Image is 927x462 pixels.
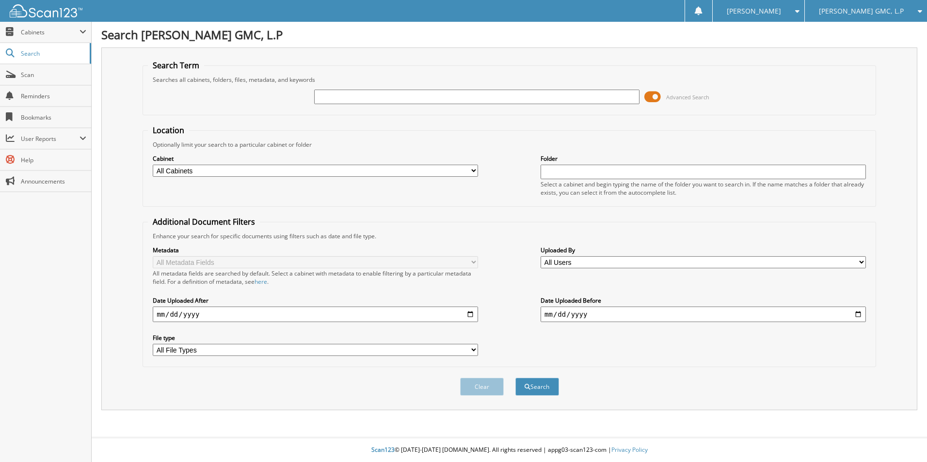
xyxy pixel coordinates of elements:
[153,154,478,163] label: Cabinet
[371,446,395,454] span: Scan123
[515,378,559,396] button: Search
[460,378,504,396] button: Clear
[148,60,204,71] legend: Search Term
[541,307,866,322] input: end
[21,156,86,164] span: Help
[541,246,866,254] label: Uploaded By
[727,8,781,14] span: [PERSON_NAME]
[148,232,871,240] div: Enhance your search for specific documents using filters such as date and file type.
[21,71,86,79] span: Scan
[148,76,871,84] div: Searches all cabinets, folders, files, metadata, and keywords
[21,135,80,143] span: User Reports
[21,177,86,185] span: Announcements
[21,49,85,58] span: Search
[153,334,478,342] label: File type
[153,246,478,254] label: Metadata
[819,8,904,14] span: [PERSON_NAME] GMC, L.P
[255,277,267,286] a: here
[611,446,648,454] a: Privacy Policy
[148,216,260,227] legend: Additional Document Filters
[21,92,86,100] span: Reminders
[153,307,478,322] input: start
[21,28,80,36] span: Cabinets
[153,296,478,305] label: Date Uploaded After
[666,93,709,101] span: Advanced Search
[92,438,927,462] div: © [DATE]-[DATE] [DOMAIN_NAME]. All rights reserved | appg03-scan123-com |
[148,140,871,149] div: Optionally limit your search to a particular cabinet or folder
[101,27,917,43] h1: Search [PERSON_NAME] GMC, L.P
[10,4,82,17] img: scan123-logo-white.svg
[153,269,478,286] div: All metadata fields are searched by default. Select a cabinet with metadata to enable filtering b...
[541,296,866,305] label: Date Uploaded Before
[879,416,927,462] iframe: Chat Widget
[541,154,866,163] label: Folder
[541,180,866,197] div: Select a cabinet and begin typing the name of the folder you want to search in. If the name match...
[148,125,189,136] legend: Location
[21,113,86,122] span: Bookmarks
